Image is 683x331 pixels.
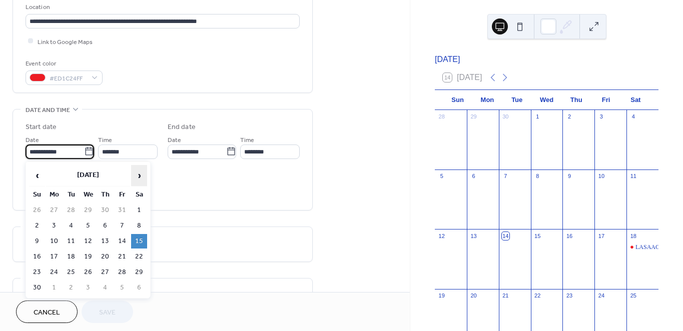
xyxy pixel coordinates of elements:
div: 17 [597,232,605,239]
span: › [132,165,147,185]
td: 24 [46,265,62,279]
th: Fr [114,187,130,202]
div: 22 [534,292,541,299]
div: Mon [472,90,502,110]
td: 1 [46,280,62,295]
th: Th [97,187,113,202]
div: Thu [561,90,591,110]
span: Link to Google Maps [38,36,93,47]
div: 10 [597,172,605,180]
td: 18 [63,249,79,264]
div: 7 [502,172,509,180]
span: Date [168,134,181,145]
td: 29 [80,203,96,217]
span: Date and time [26,105,70,115]
div: Tue [502,90,532,110]
td: 30 [97,203,113,217]
td: 21 [114,249,130,264]
div: Start date [26,122,57,132]
td: 10 [46,234,62,248]
div: 6 [470,172,477,180]
span: Date [26,134,39,145]
div: 25 [629,292,637,299]
td: 26 [29,203,45,217]
td: 8 [131,218,147,233]
th: Tu [63,187,79,202]
td: 22 [131,249,147,264]
div: Location [26,2,298,12]
td: 2 [29,218,45,233]
td: 26 [80,265,96,279]
span: Time [240,134,254,145]
td: 25 [63,265,79,279]
td: 9 [29,234,45,248]
td: 30 [29,280,45,295]
td: 16 [29,249,45,264]
td: 20 [97,249,113,264]
div: 19 [438,292,445,299]
td: 17 [46,249,62,264]
div: Wed [532,90,561,110]
span: ‹ [30,165,45,185]
span: #ED1C24FF [50,73,87,83]
div: 8 [534,172,541,180]
div: 28 [438,113,445,120]
div: Sun [443,90,472,110]
div: 11 [629,172,637,180]
td: 23 [29,265,45,279]
td: 27 [46,203,62,217]
td: 4 [63,218,79,233]
td: 12 [80,234,96,248]
div: 21 [502,292,509,299]
th: [DATE] [46,165,130,186]
td: 7 [114,218,130,233]
th: Mo [46,187,62,202]
div: 15 [534,232,541,239]
td: 1 [131,203,147,217]
div: [DATE] [435,53,658,65]
div: Sat [621,90,650,110]
span: Cancel [34,307,60,318]
div: 4 [629,113,637,120]
th: Sa [131,187,147,202]
div: 13 [470,232,477,239]
div: Fri [591,90,620,110]
td: 4 [97,280,113,295]
div: 2 [565,113,573,120]
div: 5 [438,172,445,180]
td: 28 [114,265,130,279]
td: 29 [131,265,147,279]
td: 6 [131,280,147,295]
td: 15 [131,234,147,248]
div: 18 [629,232,637,239]
td: 6 [97,218,113,233]
td: 5 [114,280,130,295]
div: 30 [502,113,509,120]
div: End date [168,122,196,132]
td: 31 [114,203,130,217]
div: Event color [26,58,101,69]
button: Cancel [16,300,78,323]
th: We [80,187,96,202]
div: 24 [597,292,605,299]
div: 3 [597,113,605,120]
div: 29 [470,113,477,120]
td: 2 [63,280,79,295]
td: 28 [63,203,79,217]
div: LASAAC MEETING: Galpin Motors, Santa Clarita, CA [626,243,658,251]
div: 12 [438,232,445,239]
th: Su [29,187,45,202]
td: 3 [80,280,96,295]
div: 23 [565,292,573,299]
td: 3 [46,218,62,233]
div: 20 [470,292,477,299]
td: 27 [97,265,113,279]
span: Time [98,134,112,145]
div: 1 [534,113,541,120]
td: 5 [80,218,96,233]
td: 11 [63,234,79,248]
td: 19 [80,249,96,264]
div: 9 [565,172,573,180]
div: 16 [565,232,573,239]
